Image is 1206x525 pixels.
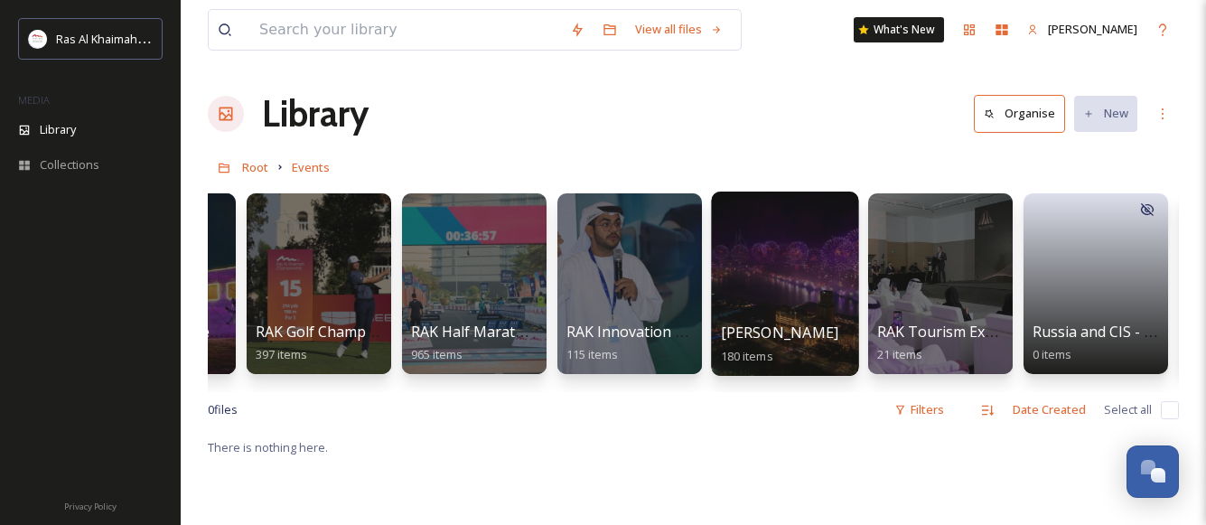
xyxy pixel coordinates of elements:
span: [PERSON_NAME] [1048,21,1137,37]
span: 115 items [566,346,618,362]
button: New [1074,96,1137,131]
span: 21 items [877,346,922,362]
span: RAK Golf Championship DP World Tour [256,322,522,342]
a: RAK Tourism Excellence Awards21 items [877,323,1091,362]
span: MEDIA [18,93,50,107]
a: Root [242,156,268,178]
div: Date Created [1004,392,1095,427]
span: Events [292,159,330,175]
span: RAK Half Marathon [411,322,542,342]
span: 397 items [256,346,307,362]
div: Filters [885,392,953,427]
span: Ras Al Khaimah Tourism Development Authority [56,30,312,47]
span: 0 items [1033,346,1071,362]
a: Events [292,156,330,178]
span: Select all [1104,401,1152,418]
span: Privacy Policy [64,501,117,512]
span: Collections [40,156,99,173]
span: Root [242,159,268,175]
img: Logo_RAKTDA_RGB-01.png [29,30,47,48]
span: Library [40,121,76,138]
span: 0 file s [208,401,238,418]
a: RAK Innovation Week115 items [566,323,713,362]
a: RAK Half Marathon965 items [411,323,542,362]
a: Privacy Policy [64,494,117,516]
a: What's New [854,17,944,42]
span: [PERSON_NAME] [721,323,839,342]
span: RAK Innovation Week [566,322,713,342]
button: Organise [974,95,1065,132]
input: Search your library [250,10,561,50]
span: RAK Tourism Excellence Awards [877,322,1091,342]
span: 180 items [721,347,773,363]
span: 965 items [411,346,463,362]
a: [PERSON_NAME]180 items [721,324,839,364]
a: Library [262,87,369,141]
a: View all files [626,12,732,47]
span: There is nothing here. [208,439,328,455]
button: Open Chat [1127,445,1179,498]
a: RAK Golf Championship DP World Tour397 items [256,323,522,362]
a: [PERSON_NAME] [1018,12,1146,47]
